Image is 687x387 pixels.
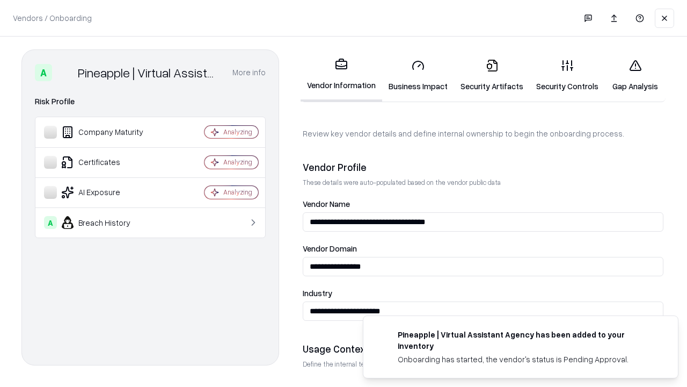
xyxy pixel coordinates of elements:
div: A [35,64,52,81]
div: Certificates [44,156,172,169]
a: Security Controls [530,51,605,101]
div: A [44,216,57,229]
p: Define the internal team and reason for using this vendor. This helps assess business relevance a... [303,360,663,369]
div: Company Maturity [44,126,172,139]
div: AI Exposure [44,186,172,199]
p: These details were auto-populated based on the vendor public data [303,178,663,187]
a: Security Artifacts [454,51,530,101]
div: Breach History [44,216,172,229]
div: Pineapple | Virtual Assistant Agency has been added to your inventory [398,329,652,352]
a: Business Impact [382,51,454,101]
div: Analyzing [223,127,252,137]
div: Usage Context [303,342,663,355]
div: Vendor Profile [303,161,663,174]
div: Analyzing [223,188,252,197]
p: Vendors / Onboarding [13,12,92,24]
img: trypineapple.com [376,329,389,342]
label: Vendor Name [303,200,663,208]
img: Pineapple | Virtual Assistant Agency [56,64,74,81]
div: Onboarding has started, the vendor's status is Pending Approval. [398,354,652,365]
div: Risk Profile [35,95,266,108]
div: Pineapple | Virtual Assistant Agency [78,64,220,81]
label: Industry [303,289,663,297]
a: Gap Analysis [605,51,666,101]
label: Vendor Domain [303,245,663,253]
p: Review key vendor details and define internal ownership to begin the onboarding process. [303,128,663,139]
button: More info [232,63,266,82]
div: Analyzing [223,157,252,167]
a: Vendor Information [301,49,382,102]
